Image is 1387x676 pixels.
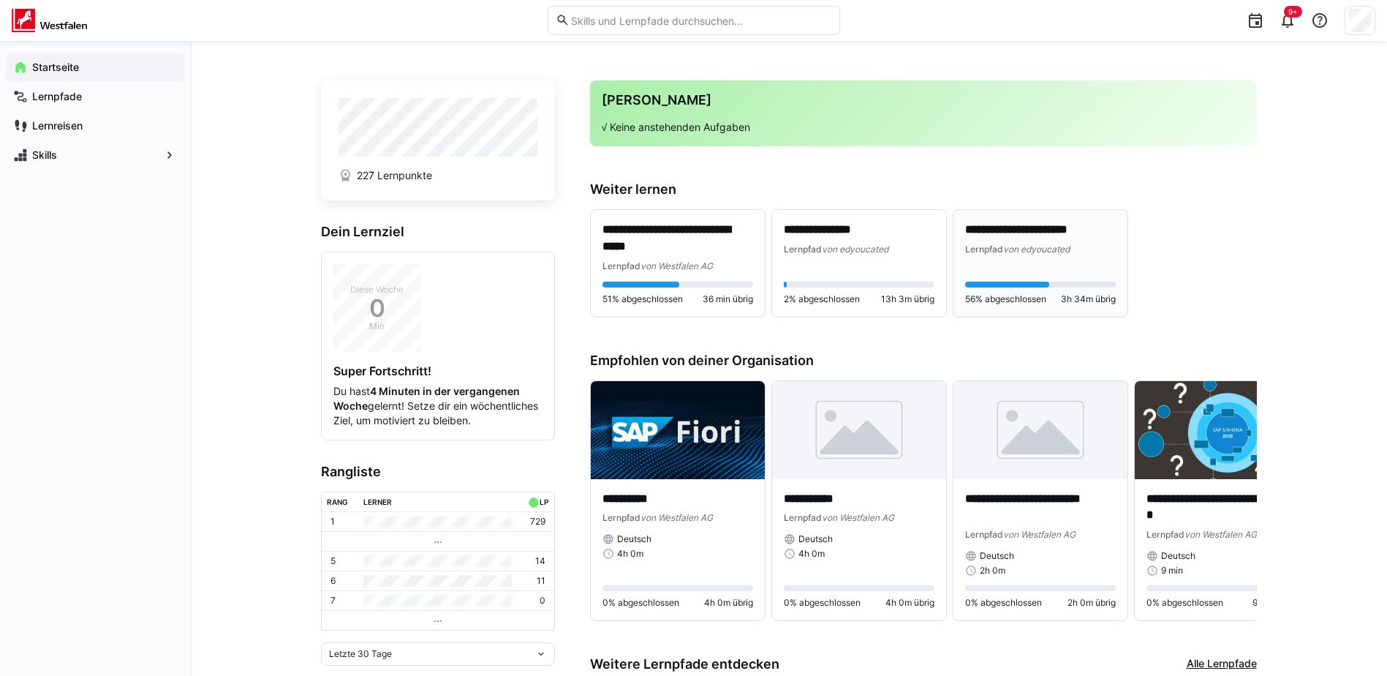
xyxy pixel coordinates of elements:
[540,497,548,506] div: LP
[590,353,1257,369] h3: Empfohlen von deiner Organisation
[1003,529,1076,540] span: von Westfalen AG
[540,595,545,606] p: 0
[602,120,1245,135] p: √ Keine anstehenden Aufgaben
[537,575,545,587] p: 11
[357,168,432,183] span: 227 Lernpunkte
[881,293,934,305] span: 13h 3m übrig
[965,293,1046,305] span: 56% abgeschlossen
[333,364,543,378] h4: Super Fortschritt!
[1146,597,1223,609] span: 0% abgeschlossen
[602,260,640,271] span: Lernpfad
[530,516,545,527] p: 729
[953,381,1127,479] img: image
[617,533,651,545] span: Deutsch
[885,597,934,609] span: 4h 0m übrig
[798,548,825,560] span: 4h 0m
[784,512,822,523] span: Lernpfad
[330,595,336,606] p: 7
[1187,656,1257,672] a: Alle Lernpfade
[640,512,713,523] span: von Westfalen AG
[1067,597,1116,609] span: 2h 0m übrig
[570,14,831,27] input: Skills und Lernpfade durchsuchen…
[602,512,640,523] span: Lernpfad
[784,244,822,255] span: Lernpfad
[1161,550,1195,562] span: Deutsch
[329,648,392,660] span: Letzte 30 Tage
[1146,529,1184,540] span: Lernpfad
[965,597,1042,609] span: 0% abgeschlossen
[333,384,543,428] p: Du hast gelernt! Setze dir ein wöchentliches Ziel, um motiviert zu bleiben.
[333,385,520,412] strong: 4 Minuten in der vergangenen Woche
[980,550,1014,562] span: Deutsch
[965,244,1003,255] span: Lernpfad
[980,565,1005,577] span: 2h 0m
[1252,597,1297,609] span: 9 min übrig
[321,464,555,480] h3: Rangliste
[602,92,1245,108] h3: [PERSON_NAME]
[330,516,335,527] p: 1
[1288,7,1298,16] span: 9+
[640,260,713,271] span: von Westfalen AG
[602,293,683,305] span: 51% abgeschlossen
[602,597,679,609] span: 0% abgeschlossen
[704,597,753,609] span: 4h 0m übrig
[1061,293,1116,305] span: 3h 34m übrig
[330,575,336,587] p: 6
[1135,381,1309,479] img: image
[1003,244,1070,255] span: von edyoucated
[535,555,545,567] p: 14
[617,548,643,560] span: 4h 0m
[591,381,765,479] img: image
[1184,529,1257,540] span: von Westfalen AG
[363,497,392,506] div: Lerner
[1161,565,1183,577] span: 9 min
[590,181,1257,198] h3: Weiter lernen
[822,512,894,523] span: von Westfalen AG
[327,497,348,506] div: Rang
[772,381,946,479] img: image
[784,597,861,609] span: 0% abgeschlossen
[330,555,336,567] p: 5
[590,656,779,672] h3: Weitere Lernpfade entdecken
[798,533,833,545] span: Deutsch
[965,529,1003,540] span: Lernpfad
[784,293,860,305] span: 2% abgeschlossen
[822,244,888,255] span: von edyoucated
[321,224,555,240] h3: Dein Lernziel
[703,293,753,305] span: 36 min übrig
